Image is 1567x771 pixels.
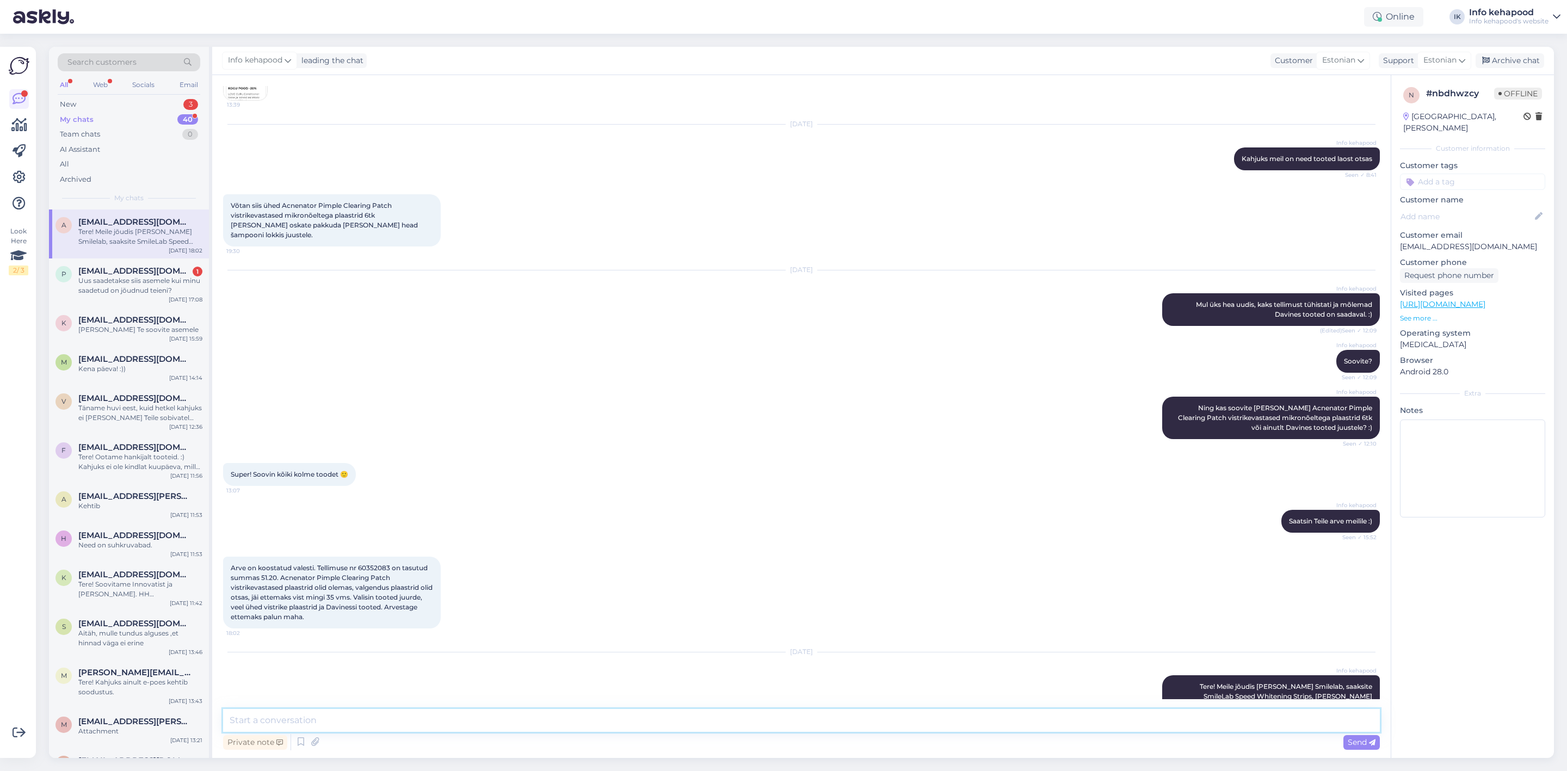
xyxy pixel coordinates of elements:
[226,247,267,255] span: 19:30
[170,736,202,744] div: [DATE] 13:21
[78,403,202,423] div: Täname huvi eest, kuid hetkel kahjuks ei [PERSON_NAME] Teile sobivatel tingimustel tööd pakkuda.
[169,295,202,304] div: [DATE] 17:08
[1400,299,1485,309] a: [URL][DOMAIN_NAME]
[1336,139,1377,147] span: Info kehapood
[61,573,66,582] span: k
[91,78,110,92] div: Web
[60,129,100,140] div: Team chats
[78,628,202,648] div: Aitäh, mulle tundus alguses ,et hinnad väga ei erine
[170,511,202,519] div: [DATE] 11:53
[223,119,1380,129] div: [DATE]
[169,246,202,255] div: [DATE] 18:02
[78,726,202,736] div: Attachment
[1400,355,1545,366] p: Browser
[78,452,202,472] div: Tere! Ootame hankijalt tooteid. :) Kahjuks ei ole kindlat kuupäeva, millal võivad saabuda
[61,221,66,229] span: a
[1494,88,1542,100] span: Offline
[78,570,192,579] span: keili.lind45@gmail.com
[226,629,267,637] span: 18:02
[183,99,198,110] div: 3
[61,671,67,680] span: m
[61,358,67,366] span: m
[78,491,192,501] span: abigai@peterson.ee
[62,622,66,631] span: s
[1403,111,1523,134] div: [GEOGRAPHIC_DATA], [PERSON_NAME]
[78,677,202,697] div: Tere! Kahjuks ainult e-poes kehtib soodustus.
[1178,404,1374,431] span: Ning kas soovite [PERSON_NAME] Acnenator Pimple Clearing Patch vistrikevastased mikronõeltega pla...
[9,226,28,275] div: Look Here
[1336,667,1377,675] span: Info kehapood
[1400,328,1545,339] p: Operating system
[78,276,202,295] div: Uus saadetakse siis asemele kui minu saadetud on jõudnud teieni?
[223,647,1380,657] div: [DATE]
[227,101,268,109] span: 13:39
[169,374,202,382] div: [DATE] 14:14
[60,114,94,125] div: My chats
[78,442,192,452] span: flowerindex@gmail.com
[1400,313,1545,323] p: See more ...
[1336,341,1377,349] span: Info kehapood
[1400,241,1545,252] p: [EMAIL_ADDRESS][DOMAIN_NAME]
[78,579,202,599] div: Tere! Soovitame Innovatist ja [PERSON_NAME]. HH [PERSON_NAME] võite ka proovida repair sampooni j...
[297,55,363,66] div: leading the chat
[1336,171,1377,179] span: Seen ✓ 8:41
[1400,287,1545,299] p: Visited pages
[193,267,202,276] div: 1
[1476,53,1544,68] div: Archive chat
[1409,91,1414,99] span: n
[1270,55,1313,66] div: Customer
[61,270,66,278] span: p
[1344,357,1372,365] span: Soovite?
[78,393,192,403] span: varvara.bazhukova@gmail.com
[1196,300,1374,318] span: Mul üks hea uudis, kaks tellimust tühistati ja mõlemad Davines tooted on saadaval. :)
[61,397,66,405] span: v
[177,78,200,92] div: Email
[78,354,192,364] span: margekato@gmail.com
[78,315,192,325] span: Kaire.greenber@iclou.com
[1194,682,1374,720] span: Tere! Meile jõudis [PERSON_NAME] Smilelab, saaksite SmileLab Speed Whitening Strips, [PERSON_NAME...
[78,364,202,374] div: Kena päeva! :))
[1400,366,1545,378] p: Android 28.0
[9,266,28,275] div: 2 / 3
[78,227,202,246] div: Tere! Meile jõudis [PERSON_NAME] Smilelab, saaksite SmileLab Speed Whitening Strips, [PERSON_NAME...
[169,335,202,343] div: [DATE] 15:59
[1400,144,1545,153] div: Customer information
[78,756,192,766] span: aliis5@hotmail.com
[58,78,70,92] div: All
[1400,339,1545,350] p: [MEDICAL_DATA]
[61,319,66,327] span: K
[170,599,202,607] div: [DATE] 11:42
[1400,405,1545,416] p: Notes
[1320,326,1377,335] span: (Edited) Seen ✓ 12:09
[78,540,202,550] div: Need on suhkruvabad.
[1336,388,1377,396] span: Info kehapood
[114,193,144,203] span: My chats
[182,129,198,140] div: 0
[169,697,202,705] div: [DATE] 13:43
[226,486,267,495] span: 13:07
[1336,373,1377,381] span: Seen ✓ 12:09
[61,446,66,454] span: f
[78,217,192,227] span: anu.kundrats@gmail.com
[1336,285,1377,293] span: Info kehapood
[1336,533,1377,541] span: Seen ✓ 15:52
[1400,160,1545,171] p: Customer tags
[1379,55,1414,66] div: Support
[78,501,202,511] div: Kehtib
[61,720,67,729] span: m
[78,531,192,540] span: helinmarkus@hotmail.com
[169,648,202,656] div: [DATE] 13:46
[60,99,76,110] div: New
[1469,8,1560,26] a: Info kehapoodInfo kehapood's website
[1348,737,1375,747] span: Send
[1364,7,1423,27] div: Online
[1400,268,1498,283] div: Request phone number
[60,144,100,155] div: AI Assistant
[78,619,192,628] span: sagma358@gmail.com
[1400,194,1545,206] p: Customer name
[1400,257,1545,268] p: Customer phone
[67,57,137,68] span: Search customers
[60,174,91,185] div: Archived
[1469,17,1549,26] div: Info kehapood's website
[170,550,202,558] div: [DATE] 11:53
